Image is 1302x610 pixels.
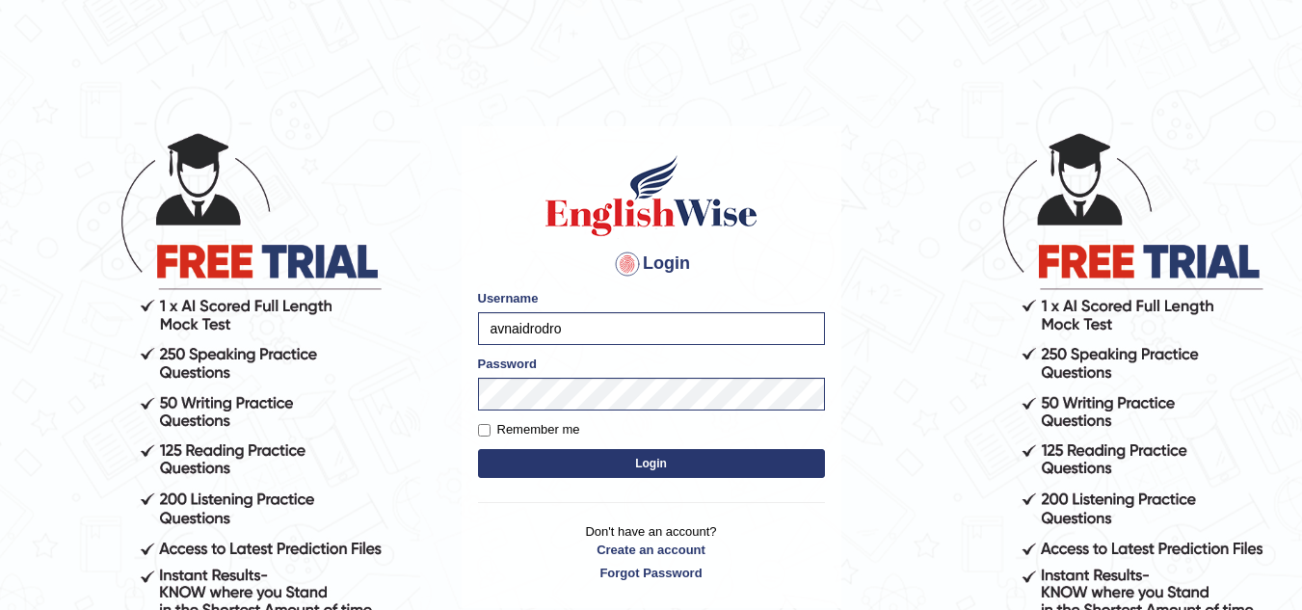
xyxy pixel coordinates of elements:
[478,449,825,478] button: Login
[478,424,491,437] input: Remember me
[478,289,539,307] label: Username
[478,420,580,439] label: Remember me
[478,522,825,582] p: Don't have an account?
[542,152,761,239] img: Logo of English Wise sign in for intelligent practice with AI
[478,355,537,373] label: Password
[478,249,825,279] h4: Login
[478,564,825,582] a: Forgot Password
[478,541,825,559] a: Create an account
